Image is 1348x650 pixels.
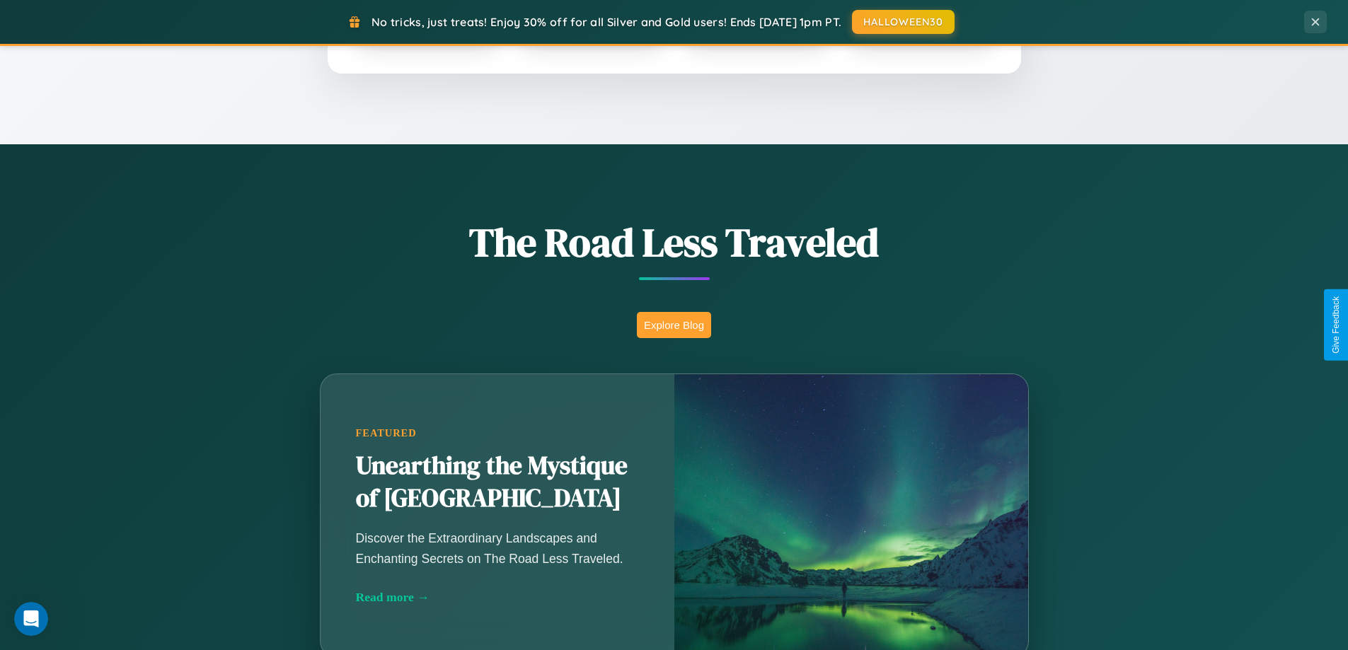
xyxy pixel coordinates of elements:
h2: Unearthing the Mystique of [GEOGRAPHIC_DATA] [356,450,639,515]
button: Explore Blog [637,312,711,338]
iframe: Intercom live chat [14,602,48,636]
div: Featured [356,427,639,439]
span: No tricks, just treats! Enjoy 30% off for all Silver and Gold users! Ends [DATE] 1pm PT. [371,15,841,29]
div: Give Feedback [1331,296,1341,354]
p: Discover the Extraordinary Landscapes and Enchanting Secrets on The Road Less Traveled. [356,528,639,568]
h1: The Road Less Traveled [250,215,1099,269]
div: Read more → [356,590,639,605]
button: HALLOWEEN30 [852,10,955,34]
